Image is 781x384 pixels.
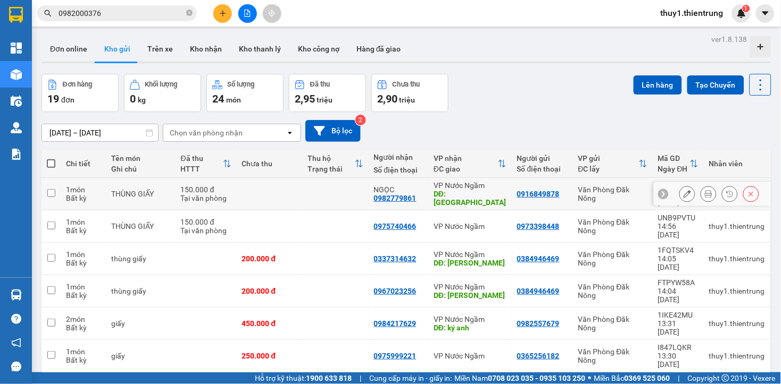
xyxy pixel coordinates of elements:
[709,352,765,360] div: thuy1.thientrung
[66,226,101,235] div: Bất kỳ
[573,150,653,178] th: Toggle SortBy
[111,352,170,360] div: giấy
[578,218,647,235] div: Văn Phòng Đăk Nông
[578,347,647,364] div: Văn Phòng Đăk Nông
[658,278,699,287] div: FTPYW58A
[374,254,417,263] div: 0337314632
[139,36,181,62] button: Trên xe
[517,352,560,360] div: 0365256182
[653,150,704,178] th: Toggle SortBy
[625,374,670,382] strong: 0369 525 060
[66,323,101,332] div: Bất kỳ
[355,115,366,125] sup: 2
[374,222,417,231] div: 0975740466
[371,74,448,112] button: Chưa thu2,90 triệu
[242,352,297,360] div: 250.000 đ
[679,186,695,202] div: Sửa đơn hàng
[66,185,101,194] div: 1 món
[141,8,257,26] b: [DOMAIN_NAME]
[11,96,22,107] img: warehouse-icon
[42,124,158,141] input: Select a date range.
[434,315,506,323] div: VP Nước Ngầm
[434,222,506,231] div: VP Nước Ngầm
[658,352,699,369] div: 13:30 [DATE]
[228,81,255,88] div: Số lượng
[658,165,690,173] div: Ngày ĐH
[658,222,699,239] div: 14:56 [DATE]
[709,159,765,168] div: Nhân viên
[11,338,21,348] span: notification
[722,374,729,382] span: copyright
[744,5,748,12] span: 1
[658,214,699,222] div: UNB9PVTU
[658,246,699,254] div: 1FQTSKV4
[317,96,333,104] span: triệu
[244,10,251,17] span: file-add
[66,250,101,259] div: 1 món
[66,259,101,267] div: Bất kỳ
[377,92,397,105] span: 2,90
[578,165,639,173] div: ĐC lấy
[289,74,366,112] button: Đã thu2,95 triệu
[186,8,193,19] span: close-circle
[242,159,297,168] div: Chưa thu
[111,222,170,231] div: THÙNG GIẤY
[212,92,224,105] span: 24
[206,74,284,112] button: Số lượng24món
[517,222,560,231] div: 0973398448
[374,194,417,202] div: 0982779861
[305,120,361,142] button: Bộ lọc
[434,323,506,332] div: DĐ: ký anh
[750,36,771,57] div: Tạo kho hàng mới
[578,250,647,267] div: Văn Phòng Đăk Nông
[59,7,184,19] input: Tìm tên, số ĐT hoặc mã đơn
[374,166,423,174] div: Số điện thoại
[517,319,560,328] div: 0982557679
[111,154,170,163] div: Tên món
[56,76,196,149] h1: Giao dọc đường
[138,96,146,104] span: kg
[678,372,680,384] span: |
[594,372,670,384] span: Miền Bắc
[652,6,732,20] span: thuy1.thientrung
[61,96,74,104] span: đơn
[170,127,243,138] div: Chọn văn phòng nhận
[434,190,506,207] div: DĐ: CẦU BẾN THỦY
[286,129,294,137] svg: open
[369,372,452,384] span: Cung cấp máy in - giấy in:
[658,254,699,271] div: 14:05 [DATE]
[517,165,568,173] div: Số điện thoại
[374,287,417,295] div: 0967023256
[268,10,276,17] span: aim
[303,150,369,178] th: Toggle SortBy
[393,81,420,88] div: Chưa thu
[181,218,231,226] div: 150.000 đ
[434,165,498,173] div: ĐC giao
[374,352,417,360] div: 0975999221
[186,10,193,16] span: close-circle
[712,33,747,45] div: ver 1.8.138
[709,319,765,328] div: thuy1.thientrung
[96,36,139,62] button: Kho gửi
[111,287,170,295] div: thùng giấy
[11,42,22,54] img: dashboard-icon
[66,194,101,202] div: Bất kỳ
[242,254,297,263] div: 200.000 đ
[578,283,647,300] div: Văn Phòng Đăk Nông
[434,154,498,163] div: VP nhận
[43,8,96,73] b: Nhà xe Thiên Trung
[434,352,506,360] div: VP Nước Ngầm
[66,347,101,356] div: 1 món
[11,314,21,324] span: question-circle
[310,81,330,88] div: Đã thu
[295,92,315,105] span: 2,95
[238,4,257,23] button: file-add
[230,36,289,62] button: Kho thanh lý
[11,362,21,372] span: message
[634,75,682,95] button: Lên hàng
[374,319,417,328] div: 0984217629
[578,154,639,163] div: VP gửi
[737,8,746,18] img: icon-new-feature
[517,154,568,163] div: Người gửi
[181,194,231,202] div: Tại văn phòng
